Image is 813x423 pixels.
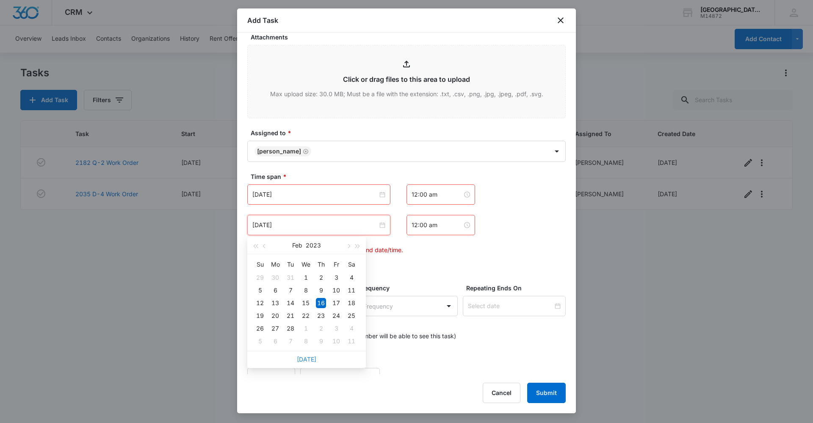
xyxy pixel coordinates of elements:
[331,285,341,295] div: 10
[412,220,462,230] input: 12:00 am
[270,285,280,295] div: 6
[268,335,283,348] td: 2023-03-06
[251,128,569,137] label: Assigned to
[285,311,296,321] div: 21
[297,356,316,363] a: [DATE]
[252,335,268,348] td: 2023-03-05
[329,297,344,309] td: 2023-02-17
[301,273,311,283] div: 1
[306,237,321,254] button: 2023
[292,237,302,254] button: Feb
[298,297,313,309] td: 2023-02-15
[270,323,280,334] div: 27
[412,190,462,199] input: 12:00 am
[359,284,462,292] label: Frequency
[313,335,329,348] td: 2023-03-09
[344,284,359,297] td: 2023-02-11
[316,298,326,308] div: 16
[346,323,357,334] div: 4
[252,220,378,230] input: Feb 16, 2023
[329,284,344,297] td: 2023-02-10
[329,271,344,284] td: 2023-02-03
[252,309,268,322] td: 2023-02-19
[466,284,569,292] label: Repeating Ends On
[344,309,359,322] td: 2023-02-25
[283,335,298,348] td: 2023-03-07
[298,309,313,322] td: 2023-02-22
[251,172,569,181] label: Time span
[331,311,341,321] div: 24
[270,311,280,321] div: 20
[316,285,326,295] div: 9
[251,33,569,42] label: Attachments
[270,336,280,346] div: 6
[255,298,265,308] div: 12
[252,271,268,284] td: 2023-01-29
[255,311,265,321] div: 19
[255,273,265,283] div: 29
[268,322,283,335] td: 2023-02-27
[331,336,341,346] div: 10
[346,336,357,346] div: 11
[329,322,344,335] td: 2023-03-03
[298,271,313,284] td: 2023-02-01
[331,273,341,283] div: 3
[344,335,359,348] td: 2023-03-11
[285,298,296,308] div: 14
[252,258,268,271] th: Su
[298,322,313,335] td: 2023-03-01
[252,284,268,297] td: 2023-02-05
[255,285,265,295] div: 5
[251,245,566,254] p: Ensure starting date/time occurs before end date/time.
[255,336,265,346] div: 5
[285,323,296,334] div: 28
[283,297,298,309] td: 2023-02-14
[313,322,329,335] td: 2023-03-02
[268,284,283,297] td: 2023-02-06
[283,322,298,335] td: 2023-02-28
[344,271,359,284] td: 2023-02-04
[329,335,344,348] td: 2023-03-10
[298,284,313,297] td: 2023-02-08
[346,285,357,295] div: 11
[468,301,553,311] input: Select date
[301,323,311,334] div: 1
[301,336,311,346] div: 8
[283,309,298,322] td: 2023-02-21
[255,323,265,334] div: 26
[329,309,344,322] td: 2023-02-24
[331,298,341,308] div: 17
[344,322,359,335] td: 2023-03-04
[329,258,344,271] th: Fr
[301,298,311,308] div: 15
[252,190,378,199] input: Sep 11, 2025
[270,273,280,283] div: 30
[313,309,329,322] td: 2023-02-23
[346,311,357,321] div: 25
[283,284,298,297] td: 2023-02-07
[285,285,296,295] div: 7
[331,323,341,334] div: 3
[483,383,520,403] button: Cancel
[316,311,326,321] div: 23
[270,298,280,308] div: 13
[527,383,566,403] button: Submit
[252,322,268,335] td: 2023-02-26
[268,297,283,309] td: 2023-02-13
[283,258,298,271] th: Tu
[344,297,359,309] td: 2023-02-18
[346,273,357,283] div: 4
[285,273,296,283] div: 31
[298,335,313,348] td: 2023-03-08
[301,311,311,321] div: 22
[268,258,283,271] th: Mo
[313,258,329,271] th: Th
[344,258,359,271] th: Sa
[257,148,301,154] div: [PERSON_NAME]
[316,323,326,334] div: 2
[268,309,283,322] td: 2023-02-20
[285,336,296,346] div: 7
[316,273,326,283] div: 2
[301,148,309,154] div: Remove Jonathan Guptill
[283,271,298,284] td: 2023-01-31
